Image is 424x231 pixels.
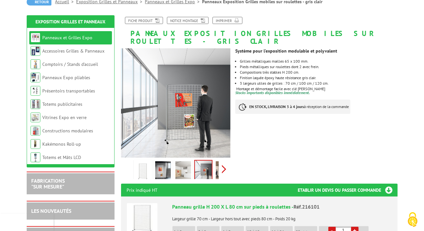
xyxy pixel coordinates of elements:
[43,75,90,80] a: Panneaux Expo pliables
[155,161,171,181] img: panneau_exposition_grille_sur_roulettes_216102.jpg
[31,73,40,82] img: Panneaux Expo pliables
[31,126,40,136] img: Constructions modulaires
[216,161,231,181] img: 216102_panneau_exposition_grille_roulettes_5.jpg
[43,101,83,107] a: Totems publicitaires
[175,161,191,181] img: 216102_panneau_exposition_grille_roulettes_2.jpg
[195,161,212,181] img: 216102_panneau_exposition_grille_roulettes_4.jpg
[125,17,163,24] a: Fiche produit
[31,113,40,122] img: Vitrines Expo en verre
[298,184,398,197] h3: Etablir un devis ou passer commande
[32,177,65,190] a: FABRICATIONS"Sur Mesure"
[404,212,421,228] img: Cookies (fenêtre modale)
[116,17,403,45] h1: Panneaux Exposition Grilles mobiles sur roulettes - gris clair
[31,139,40,149] img: Kakémonos Roll-up
[212,17,242,24] a: Imprimer
[249,104,304,109] strong: EN STOCK, LIVRAISON 3 à 4 jours
[31,99,40,109] img: Totems publicitaires
[240,76,397,80] li: Finition laquée époxy haute résistance gris clair.
[235,100,350,114] p: à réception de la commande
[235,90,310,95] font: Stocks importants disponibles immédiatement.
[35,19,105,25] a: Exposition Grilles et Panneaux
[235,48,337,54] strong: Système pour l’exposition modulable et polyvalent
[43,61,98,67] a: Comptoirs / Stands d'accueil
[401,209,424,231] button: Cookies (fenêtre modale)
[43,154,81,160] a: Totems et Mâts LCD
[240,59,397,63] li: Grilles métalliques mailles 65 x 100 mm.
[240,65,397,69] li: Pieds métalliques sur roulettes dont 2 avec frein.
[43,48,105,54] a: Accessoires Grilles & Panneaux
[240,70,397,74] li: Compositions très stables H 200 cm.
[135,161,151,181] img: panneaux_et_grilles_216102.jpg
[31,46,40,56] img: Accessoires Grilles & Panneaux
[121,48,231,158] img: 216102_panneau_exposition_grille_roulettes_4.jpg
[43,88,95,94] a: Présentoirs transportables
[43,141,81,147] a: Kakémonos Roll-up
[43,35,93,41] a: Panneaux et Grilles Expo
[172,203,392,211] div: Panneau grille H 200 X L 80 cm sur pieds à roulettes -
[221,164,227,175] span: Next
[31,59,40,69] img: Comptoirs / Stands d'accueil
[167,17,209,24] a: Notice Montage
[31,86,40,96] img: Présentoirs transportables
[236,86,325,91] span: Montage et démontage facile avec clé [PERSON_NAME]
[240,81,397,85] li: 3 largeurs utiles de grilles : 70 cm / 100 cm / 120 cm.
[31,152,40,162] img: Totems et Mâts LCD
[32,208,72,214] a: LES NOUVEAUTÉS
[294,203,320,210] span: Réf.216101
[127,184,158,197] p: Prix indiqué HT
[172,212,392,221] p: Largeur grille 70 cm - Largeur hors tout avec pieds 80 cm - Poids 20 kg
[43,128,93,134] a: Constructions modulaires
[31,33,40,43] img: Panneaux et Grilles Expo
[43,115,87,120] a: Vitrines Expo en verre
